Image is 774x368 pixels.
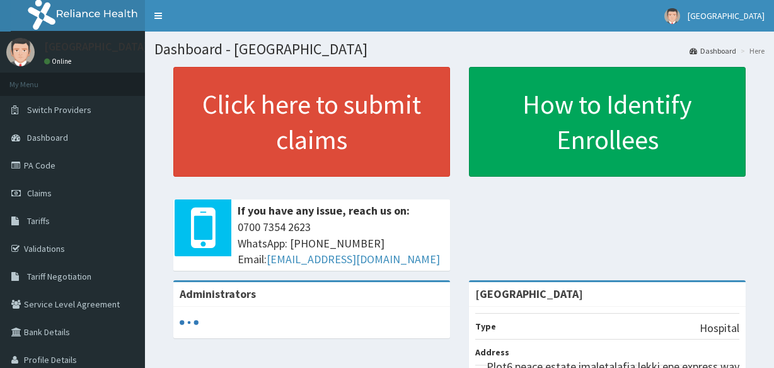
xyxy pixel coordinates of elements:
[27,132,68,143] span: Dashboard
[44,57,74,66] a: Online
[180,287,256,301] b: Administrators
[238,203,410,218] b: If you have any issue, reach us on:
[238,219,444,268] span: 0700 7354 2623 WhatsApp: [PHONE_NUMBER] Email:
[475,287,583,301] strong: [GEOGRAPHIC_DATA]
[469,67,746,177] a: How to Identify Enrollees
[690,45,736,56] a: Dashboard
[173,67,450,177] a: Click here to submit claims
[180,313,199,332] svg: audio-loading
[44,41,148,52] p: [GEOGRAPHIC_DATA]
[267,252,440,266] a: [EMAIL_ADDRESS][DOMAIN_NAME]
[27,215,50,227] span: Tariffs
[700,320,739,336] p: Hospital
[27,271,91,282] span: Tariff Negotiation
[154,41,765,57] h1: Dashboard - [GEOGRAPHIC_DATA]
[475,347,509,358] b: Address
[27,104,91,116] span: Switch Providers
[6,38,35,66] img: User Image
[475,321,496,332] b: Type
[27,187,52,199] span: Claims
[737,45,765,56] li: Here
[664,8,680,24] img: User Image
[688,10,765,21] span: [GEOGRAPHIC_DATA]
